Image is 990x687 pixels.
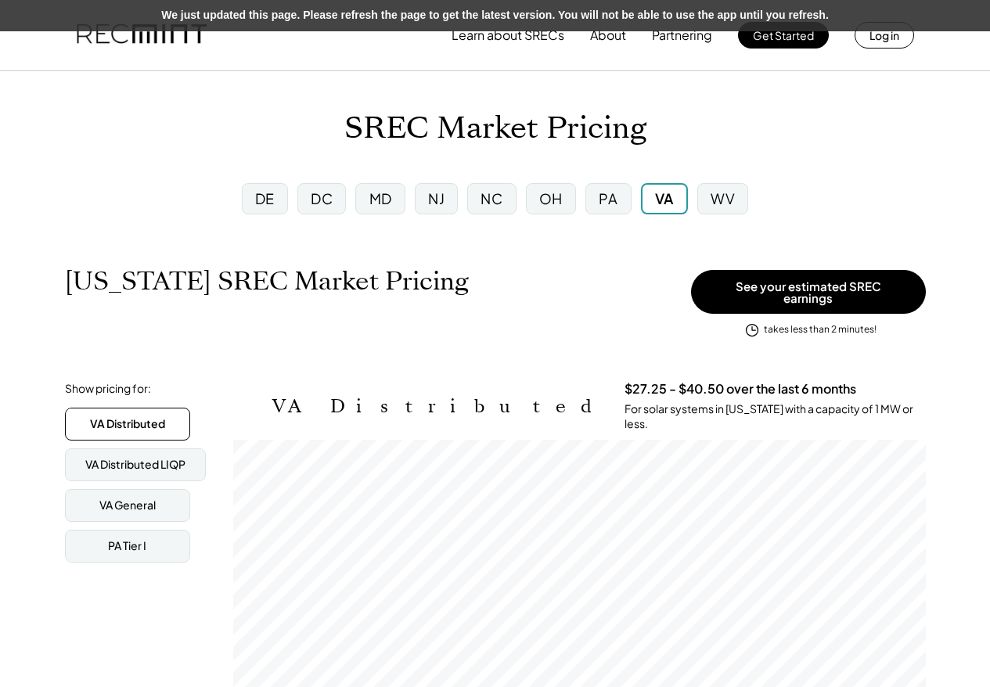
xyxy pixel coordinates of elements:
[481,189,502,208] div: NC
[691,270,926,314] button: See your estimated SREC earnings
[738,22,829,49] button: Get Started
[855,22,914,49] button: Log in
[655,189,674,208] div: VA
[77,9,207,62] img: recmint-logotype%403x.png
[590,20,626,51] button: About
[65,266,469,297] h1: [US_STATE] SREC Market Pricing
[625,381,856,397] h3: $27.25 - $40.50 over the last 6 months
[764,323,877,336] div: takes less than 2 minutes!
[599,189,617,208] div: PA
[90,416,165,432] div: VA Distributed
[428,189,445,208] div: NJ
[539,189,563,208] div: OH
[311,189,333,208] div: DC
[108,538,146,554] div: PA Tier I
[65,381,151,397] div: Show pricing for:
[652,20,712,51] button: Partnering
[369,189,392,208] div: MD
[272,395,601,418] h2: VA Distributed
[255,189,275,208] div: DE
[625,401,926,432] div: For solar systems in [US_STATE] with a capacity of 1 MW or less.
[452,20,564,51] button: Learn about SRECs
[344,110,646,147] h1: SREC Market Pricing
[99,498,156,513] div: VA General
[711,189,735,208] div: WV
[85,457,185,473] div: VA Distributed LIQP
